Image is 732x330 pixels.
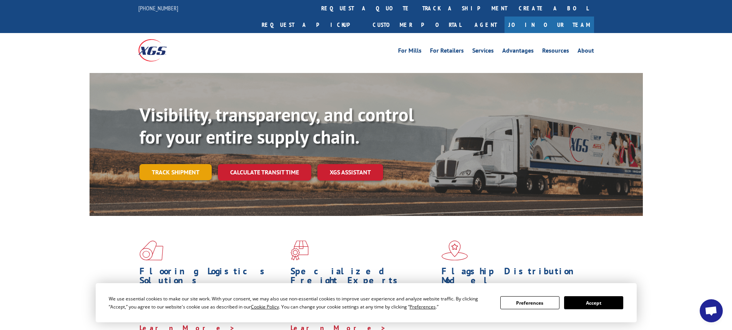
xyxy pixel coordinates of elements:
[139,103,414,149] b: Visibility, transparency, and control for your entire supply chain.
[505,17,594,33] a: Join Our Team
[139,267,285,289] h1: Flooring Logistics Solutions
[290,240,309,260] img: xgs-icon-focused-on-flooring-red
[700,299,723,322] div: Open chat
[138,4,178,12] a: [PHONE_NUMBER]
[139,164,212,180] a: Track shipment
[251,303,279,310] span: Cookie Policy
[109,295,491,311] div: We use essential cookies to make our site work. With your consent, we may also use non-essential ...
[290,267,436,289] h1: Specialized Freight Experts
[578,48,594,56] a: About
[442,267,587,289] h1: Flagship Distribution Model
[218,164,311,181] a: Calculate transit time
[564,296,623,309] button: Accept
[256,17,367,33] a: Request a pickup
[410,303,436,310] span: Preferences
[430,48,464,56] a: For Retailers
[467,17,505,33] a: Agent
[500,296,559,309] button: Preferences
[442,314,537,323] a: Learn More >
[502,48,534,56] a: Advantages
[317,164,383,181] a: XGS ASSISTANT
[442,240,468,260] img: xgs-icon-flagship-distribution-model-red
[472,48,494,56] a: Services
[542,48,569,56] a: Resources
[139,240,163,260] img: xgs-icon-total-supply-chain-intelligence-red
[96,283,637,322] div: Cookie Consent Prompt
[398,48,422,56] a: For Mills
[367,17,467,33] a: Customer Portal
